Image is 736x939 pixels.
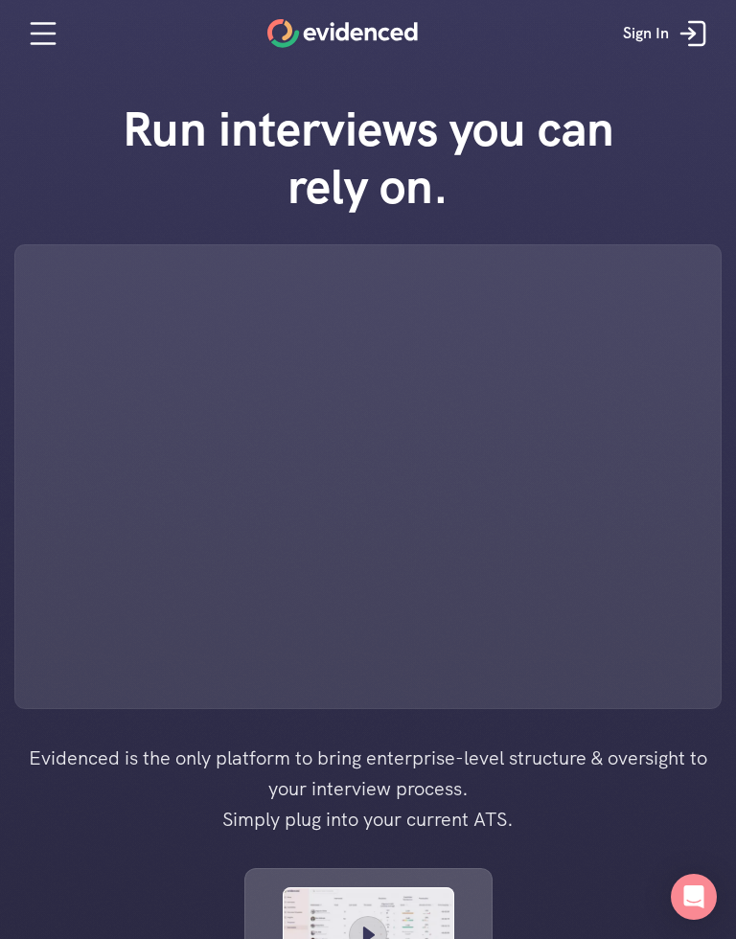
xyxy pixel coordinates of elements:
div: Open Intercom Messenger [671,874,717,920]
a: Sign In [609,5,726,62]
h4: Evidenced is the only platform to bring enterprise-level structure & oversight to your interview ... [18,743,718,835]
a: Home [267,19,418,48]
h1: Run interviews you can rely on. [95,101,641,216]
p: Sign In [623,21,669,46]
